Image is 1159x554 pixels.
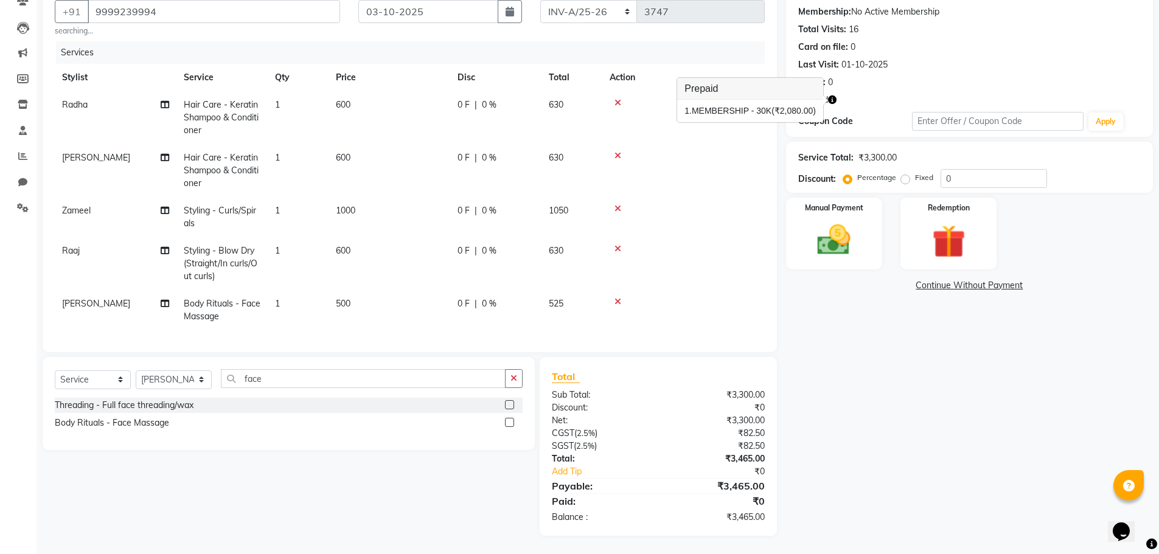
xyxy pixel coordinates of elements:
span: | [475,297,477,310]
span: [PERSON_NAME] [62,152,130,163]
span: 600 [336,245,350,256]
div: 0 [851,41,855,54]
span: 0 F [458,244,470,257]
input: Enter Offer / Coupon Code [912,112,1084,131]
div: Membership: [798,5,851,18]
span: 1. [684,106,692,116]
div: Card on file: [798,41,848,54]
span: 0 % [482,204,496,217]
div: 01-10-2025 [841,58,888,71]
span: Zameel [62,205,91,216]
div: Balance : [543,511,658,524]
span: Styling - Blow Dry (Straight/In curls/Out curls) [184,245,257,282]
div: ₹0 [658,494,774,508]
input: Search or Scan [221,369,506,388]
span: 1 [275,205,280,216]
a: Continue Without Payment [788,279,1150,292]
label: Fixed [915,172,933,183]
div: ₹3,300.00 [858,151,897,164]
span: 500 [336,298,350,309]
h3: Prepaid [677,78,823,100]
div: 0 [828,76,833,89]
div: Paid: [543,494,658,508]
span: 1 [275,99,280,110]
div: Net: [543,414,658,427]
div: ₹3,465.00 [658,511,774,524]
label: Percentage [857,172,896,183]
div: Service Total: [798,151,854,164]
span: Raaj [62,245,80,256]
span: 0 % [482,99,496,111]
th: Qty [268,64,329,91]
th: Stylist [55,64,176,91]
span: | [475,99,477,111]
th: Service [176,64,268,91]
div: ( ) [543,440,658,452]
div: Payable: [543,479,658,493]
div: Points: [798,76,826,89]
span: Radha [62,99,88,110]
div: Last Visit: [798,58,839,71]
span: 2.5% [576,441,594,451]
th: Action [602,64,765,91]
button: Apply [1088,113,1123,131]
span: SGST [552,440,574,451]
div: Coupon Code [798,115,913,128]
div: Discount: [798,173,836,185]
span: 0 % [482,297,496,310]
span: 0 F [458,204,470,217]
div: Threading - Full face threading/wax [55,399,193,412]
div: ₹3,300.00 [658,389,774,401]
span: 1 [275,152,280,163]
span: 600 [336,99,350,110]
div: ₹3,465.00 [658,452,774,465]
span: (₹2,080.00) [771,106,816,116]
span: 525 [549,298,563,309]
span: Styling - Curls/Spirals [184,205,256,229]
span: 1 [275,298,280,309]
span: [PERSON_NAME] [62,298,130,309]
div: ₹0 [658,401,774,414]
iframe: chat widget [1108,505,1147,542]
span: Hair Care - Keratin Shampoo & Conditioner [184,99,259,136]
div: Discount: [543,401,658,414]
span: 0 F [458,99,470,111]
div: ( ) [543,427,658,440]
div: Body Rituals - Face Massage [55,417,169,429]
span: 1000 [336,205,355,216]
span: | [475,204,477,217]
span: 1 [275,245,280,256]
span: 600 [336,152,350,163]
a: Add Tip [543,465,677,478]
span: Body Rituals - Face Massage [184,298,260,322]
label: Manual Payment [805,203,863,213]
span: CGST [552,428,574,438]
img: _cash.svg [807,221,861,259]
span: 2.5% [577,428,595,438]
small: searching... [55,26,340,36]
span: 1050 [549,205,568,216]
span: Hair Care - Keratin Shampoo & Conditioner [184,152,259,189]
span: 0 F [458,297,470,310]
label: Redemption [928,203,970,213]
span: 630 [549,245,563,256]
div: ₹3,300.00 [658,414,774,427]
div: Sub Total: [543,389,658,401]
span: | [475,151,477,164]
div: ₹3,465.00 [658,479,774,493]
div: ₹82.50 [658,427,774,440]
th: Total [541,64,602,91]
span: 630 [549,152,563,163]
th: Price [329,64,450,91]
div: MEMBERSHIP - 30K [684,105,816,117]
span: 0 F [458,151,470,164]
img: _gift.svg [922,221,976,262]
th: Disc [450,64,541,91]
span: | [475,244,477,257]
div: 16 [849,23,858,36]
span: Total [552,370,580,383]
div: ₹82.50 [658,440,774,452]
span: 0 % [482,244,496,257]
div: Total: [543,452,658,465]
div: Total Visits: [798,23,846,36]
